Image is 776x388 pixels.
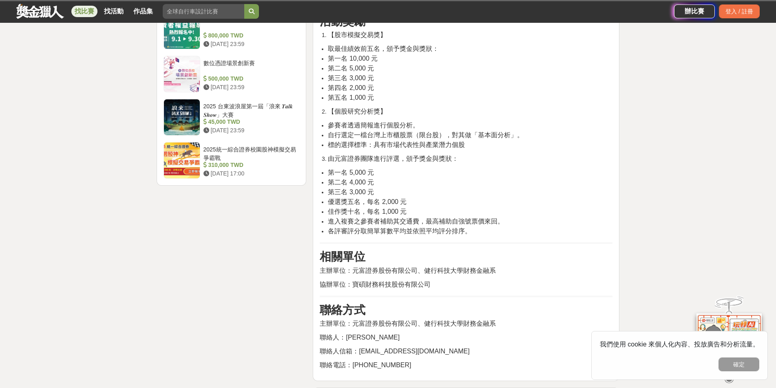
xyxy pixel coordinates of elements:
[320,348,469,355] span: 聯絡人信箱：[EMAIL_ADDRESS][DOMAIN_NAME]
[203,161,296,169] div: 310,000 TWD
[328,169,374,176] span: 第一名 5,000 元
[328,108,387,115] span: 【個股研究分析獎】
[164,142,300,179] a: 2025統一綜合證券校園股神模擬交易爭霸戰 310,000 TWD [DATE] 17:00
[328,198,407,205] span: 優選獎五名，每名 2,000 元
[328,45,439,52] span: 取最佳績效前五名，頒予獎金與獎狀：
[320,304,365,316] strong: 聯絡方式
[328,31,387,38] span: 【股市模擬交易獎】
[328,189,374,195] span: 第三名 3,000 元
[328,208,407,215] span: 佳作獎十名，每名 1,000 元
[328,84,374,91] span: 第四名 2,000 元
[320,250,365,263] strong: 相關單位
[163,4,244,19] input: 全球自行車設計比賽
[320,15,365,28] strong: 活動獎勵
[130,6,156,17] a: 作品集
[328,55,378,62] span: 第一名 10,000 元
[203,83,296,92] div: [DATE] 23:59
[600,341,759,348] span: 我們使用 cookie 來個人化內容、投放廣告和分析流量。
[328,218,504,225] span: 進入複賽之參賽者補助其交通費，最高補助自強號票價來回。
[320,362,411,368] span: 聯絡電話：[PHONE_NUMBER]
[71,6,97,17] a: 找比賽
[328,75,374,81] span: 第三名 3,000 元
[203,40,296,48] div: [DATE] 23:59
[203,145,296,161] div: 2025統一綜合證券校園股神模擬交易爭霸戰
[203,102,296,118] div: 2025 台東波浪屋第一屆「浪來 𝑻𝒂𝒍𝒌 𝑺𝒉𝒐𝒘」大賽
[203,16,296,31] div: 114年度消費者權益報導獎
[203,126,296,135] div: [DATE] 23:59
[719,4,760,18] div: 登入 / 註冊
[164,13,300,49] a: 114年度消費者權益報導獎 800,000 TWD [DATE] 23:59
[328,122,419,129] span: 參賽者透過簡報進行個股分析。
[328,132,524,138] span: 自行選定一檔台灣上市櫃股票（限台股），對其做「基本面分析」。
[203,75,296,83] div: 500,000 TWD
[328,94,374,101] span: 第五名 1,000 元
[696,313,762,368] img: d2146d9a-e6f6-4337-9592-8cefde37ba6b.png
[328,141,465,148] span: 標的選擇標準：具有市場代表性與產業潛力個股
[328,155,458,162] span: 由元富證券團隊進行評選，頒予獎金與獎狀：
[320,267,496,274] span: 主辦單位：元富證券股份有限公司、健行科技大學財務金融系
[320,281,431,288] span: 協辦單位：寶碩財務科技股份有限公司
[164,56,300,92] a: 數位憑證場景創新賽 500,000 TWD [DATE] 23:59
[203,31,296,40] div: 800,000 TWD
[101,6,127,17] a: 找活動
[328,65,374,72] span: 第二名 5,000 元
[164,99,300,136] a: 2025 台東波浪屋第一屆「浪來 𝑻𝒂𝒍𝒌 𝑺𝒉𝒐𝒘」大賽 45,000 TWD [DATE] 23:59
[328,179,374,186] span: 第二名 4,000 元
[320,334,400,341] span: 聯絡人：[PERSON_NAME]
[203,169,296,178] div: [DATE] 17:00
[203,59,296,75] div: 數位憑證場景創新賽
[203,118,296,126] div: 45,000 TWD
[328,228,471,235] span: 各評審評分取簡單算數平均並依照平均評分排序。
[320,320,496,327] span: 主辦單位：元富證券股份有限公司、健行科技大學財務金融系
[674,4,715,18] a: 辦比賽
[719,357,759,371] button: 確定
